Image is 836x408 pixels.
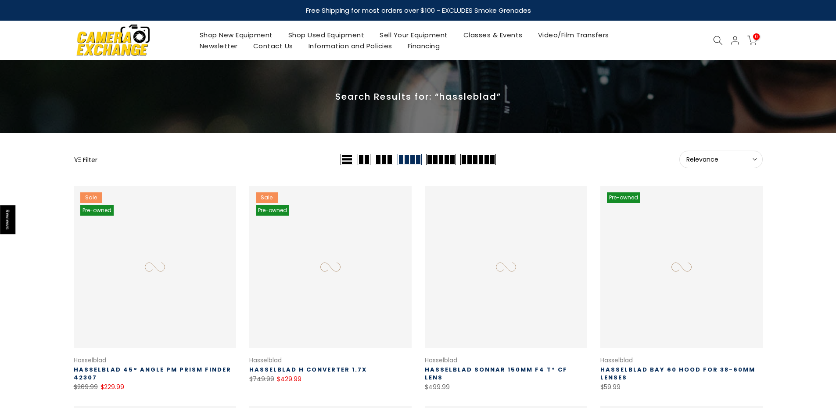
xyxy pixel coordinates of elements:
[74,91,763,102] p: Search Results for: “hassleblad”
[277,374,301,385] ins: $429.99
[192,29,280,40] a: Shop New Equipment
[400,40,448,51] a: Financing
[249,365,367,374] a: Hasselblad H Converter 1.7X
[600,365,755,382] a: Hasselblad Bay 60 Hood for 38-60mm Lenses
[679,151,763,168] button: Relevance
[425,365,567,382] a: Hasselblad Sonnar 150mm F4 T* CF Lens
[301,40,400,51] a: Information and Policies
[74,365,231,382] a: Hasselblad 45° Angle PM Prism Finder 42307
[530,29,617,40] a: Video/Film Transfers
[753,33,760,40] span: 0
[280,29,372,40] a: Shop Used Equipment
[192,40,245,51] a: Newsletter
[425,356,457,365] a: Hasselblad
[372,29,456,40] a: Sell Your Equipment
[74,155,97,164] button: Show filters
[747,36,757,45] a: 0
[249,356,282,365] a: Hasselblad
[100,382,124,393] ins: $229.99
[74,383,98,391] del: $269.99
[74,356,106,365] a: Hasselblad
[686,155,756,163] span: Relevance
[456,29,530,40] a: Classes & Events
[600,382,763,393] div: $59.99
[305,6,531,15] strong: Free Shipping for most orders over $100 - EXCLUDES Smoke Grenades
[245,40,301,51] a: Contact Us
[249,375,274,383] del: $749.99
[600,356,633,365] a: Hasselblad
[425,382,587,393] div: $499.99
